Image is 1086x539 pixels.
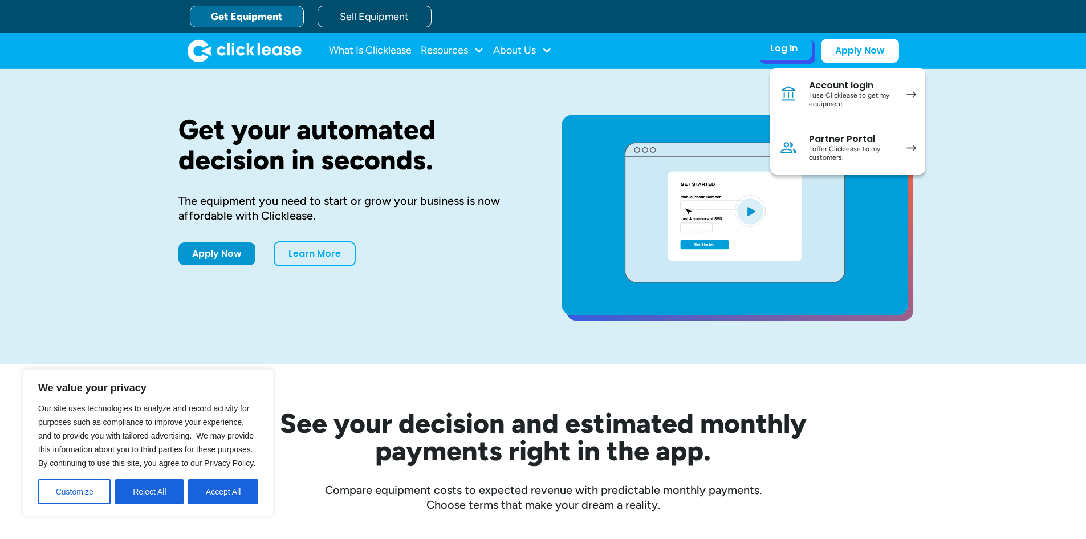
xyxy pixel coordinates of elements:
[421,39,484,62] div: Resources
[329,39,412,62] a: What Is Clicklease
[493,39,552,62] div: About Us
[274,241,356,266] a: Learn More
[770,43,798,54] div: Log In
[809,145,895,163] div: I offer Clicklease to my customers.
[779,139,798,157] img: Person icon
[178,115,525,175] h1: Get your automated decision in seconds.
[188,39,302,62] a: home
[562,115,908,315] a: open lightbox
[779,85,798,103] img: Bank icon
[906,145,916,151] img: arrow
[115,479,184,504] button: Reject All
[735,195,766,227] img: Blue play button logo on a light blue circular background
[188,39,302,62] img: Clicklease logo
[190,6,304,27] a: Get Equipment
[178,483,908,512] div: Compare equipment costs to expected revenue with predictable monthly payments. Choose terms that ...
[821,39,899,63] a: Apply Now
[224,410,863,464] h2: See your decision and estimated monthly payments right in the app.
[38,381,258,395] p: We value your privacy
[906,91,916,98] img: arrow
[770,121,925,175] a: Partner PortalI offer Clicklease to my customers.
[38,404,255,468] span: Our site uses technologies to analyze and record activity for purposes such as compliance to impr...
[178,193,525,223] div: The equipment you need to start or grow your business is now affordable with Clicklease.
[809,91,895,109] div: I use Clicklease to get my equipment
[809,133,895,145] div: Partner Portal
[38,479,111,504] button: Customize
[770,68,925,175] nav: Log In
[188,479,258,504] button: Accept All
[318,6,432,27] a: Sell Equipment
[770,68,925,121] a: Account loginI use Clicklease to get my equipment
[178,242,255,265] a: Apply Now
[809,80,895,91] div: Account login
[23,369,274,516] div: We value your privacy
